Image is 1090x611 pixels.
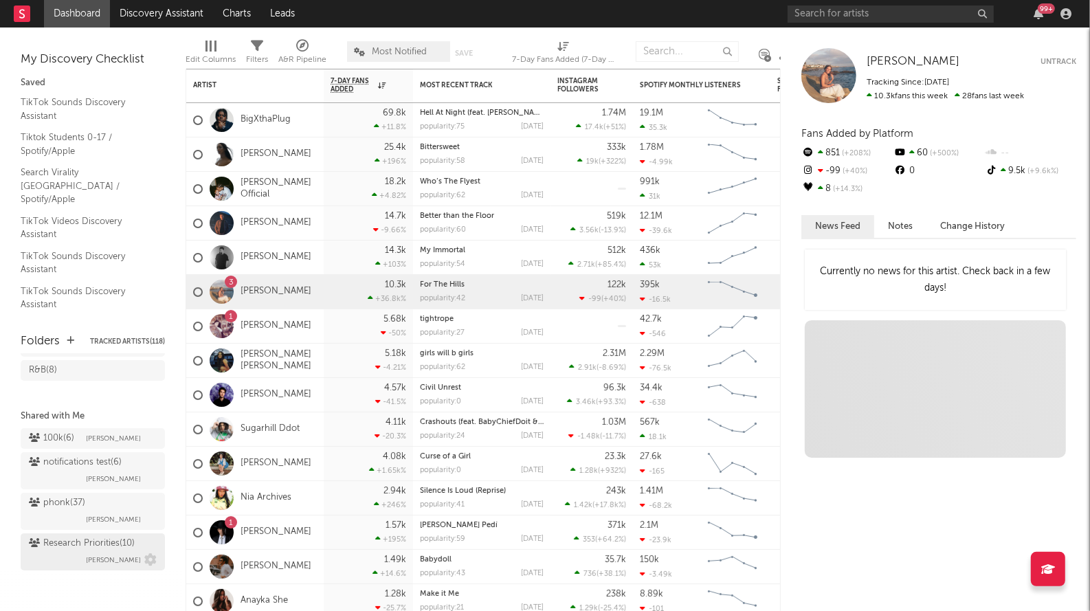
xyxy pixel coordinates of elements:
[21,130,151,158] a: Tiktok Students 0-17 / Spotify/Apple
[606,487,626,496] div: 243k
[805,249,1066,310] div: Currently no news for this artist. Check back in a few days!
[640,280,660,289] div: 395k
[241,217,311,229] a: [PERSON_NAME]
[521,192,544,199] div: [DATE]
[86,471,141,487] span: [PERSON_NAME]
[29,362,57,379] div: R&B ( 8 )
[21,284,151,312] a: TikTok Sounds Discovery Assistant
[602,433,624,441] span: -11.7 %
[420,432,465,440] div: popularity: 24
[577,157,626,166] div: ( )
[241,389,311,401] a: [PERSON_NAME]
[420,178,480,186] a: Who’s The Flyest
[246,34,268,74] div: Filters
[375,157,406,166] div: +196 %
[568,260,626,269] div: ( )
[985,162,1076,180] div: 9.5k
[568,432,626,441] div: ( )
[599,364,624,372] span: -8.69 %
[373,225,406,234] div: -9.66 %
[385,212,406,221] div: 14.7k
[603,349,626,358] div: 2.31M
[86,430,141,447] span: [PERSON_NAME]
[702,515,764,550] svg: Chart title
[420,192,465,199] div: popularity: 62
[420,109,549,117] a: Hell At Night (feat. [PERSON_NAME])
[598,399,624,406] span: +93.3 %
[420,522,544,529] div: Ayer Te Pedí
[374,500,406,509] div: +246 %
[374,122,406,131] div: +11.8 %
[867,78,949,87] span: Tracking Since: [DATE]
[702,309,764,344] svg: Chart title
[521,432,544,440] div: [DATE]
[383,487,406,496] div: 2.94k
[21,452,165,489] a: notifications test(6)[PERSON_NAME]
[600,467,624,475] span: +932 %
[640,157,673,166] div: -4.99k
[521,226,544,234] div: [DATE]
[583,570,597,578] span: 736
[521,535,544,543] div: [DATE]
[21,52,165,68] div: My Discovery Checklist
[569,363,626,372] div: ( )
[640,384,663,392] div: 34.4k
[608,280,626,289] div: 122k
[383,452,406,461] div: 4.08k
[383,315,406,324] div: 5.68k
[241,595,288,607] a: Anayka She
[241,320,311,332] a: [PERSON_NAME]
[241,114,291,126] a: BigXthaPlug
[21,214,151,242] a: TikTok Videos Discovery Assistant
[557,77,605,93] div: Instagram Followers
[601,227,624,234] span: -13.9 %
[893,144,984,162] div: 60
[90,338,165,345] button: Tracked Artists(118)
[420,487,544,495] div: Silence Is Loud (Reprise)
[867,55,959,69] a: [PERSON_NAME]
[521,398,544,406] div: [DATE]
[420,384,544,392] div: Civil Unrest
[420,212,544,220] div: Better than the Floor
[521,570,544,577] div: [DATE]
[420,453,544,460] div: Curse of a Girl
[605,124,624,131] span: +51 %
[420,212,494,220] a: Better than the Floor
[867,92,1024,100] span: 28 fans last week
[246,52,268,68] div: Filters
[420,590,544,598] div: Make it Me
[577,433,600,441] span: -1.48k
[21,95,151,123] a: TikTok Sounds Discovery Assistant
[375,535,406,544] div: +195 %
[597,261,624,269] span: +85.4 %
[640,364,671,373] div: -76.5k
[21,408,165,425] div: Shared with Me
[21,428,165,449] a: 100k(6)[PERSON_NAME]
[420,226,466,234] div: popularity: 60
[597,536,624,544] span: +64.2 %
[579,467,598,475] span: 1.28k
[640,535,671,544] div: -23.9k
[640,260,661,269] div: 53k
[575,569,626,578] div: ( )
[577,261,595,269] span: 2.71k
[640,555,659,564] div: 150k
[21,360,165,381] a: R&B(8)
[640,521,658,530] div: 2.1M
[86,552,141,568] span: [PERSON_NAME]
[640,81,743,89] div: Spotify Monthly Listeners
[579,227,599,234] span: 3.56k
[801,129,913,139] span: Fans Added by Platform
[640,246,660,255] div: 436k
[578,364,597,372] span: 2.91k
[640,487,663,496] div: 1.41M
[594,502,624,509] span: +17.8k %
[605,452,626,461] div: 23.3k
[801,180,893,198] div: 8
[420,350,544,357] div: girls will b girls
[420,178,544,186] div: Who’s The Flyest
[241,492,291,504] a: Nia Archives
[570,466,626,475] div: ( )
[420,260,465,268] div: popularity: 54
[21,333,60,350] div: Folders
